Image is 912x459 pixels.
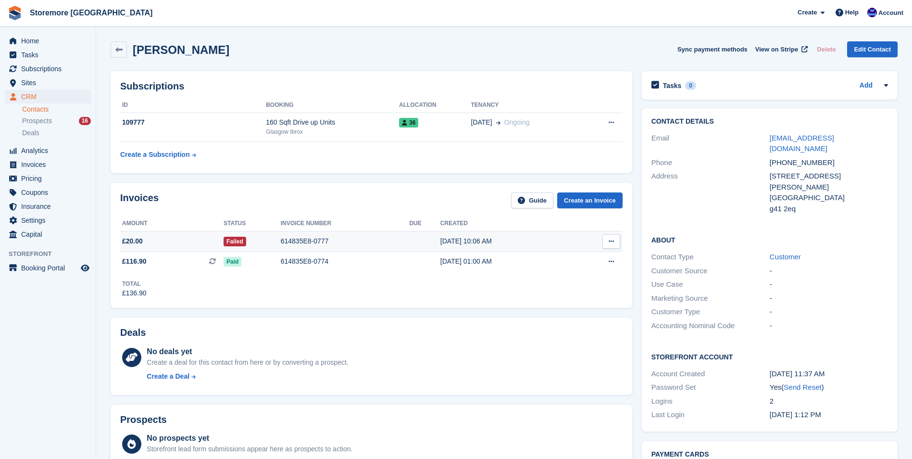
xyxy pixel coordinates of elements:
a: Prospects 16 [22,116,91,126]
span: Coupons [21,186,79,199]
th: ID [120,98,266,113]
div: Create a Subscription [120,150,190,160]
div: 160 Sqft Drive up Units [266,117,399,127]
span: Capital [21,228,79,241]
button: Sync payment methods [677,41,748,57]
div: Create a Deal [147,371,189,382]
span: Subscriptions [21,62,79,76]
div: Last Login [651,409,770,421]
th: Due [409,216,440,231]
span: View on Stripe [755,45,798,54]
div: [DATE] 10:06 AM [440,236,571,246]
th: Created [440,216,571,231]
h2: Prospects [120,414,167,425]
div: [DATE] 01:00 AM [440,256,571,267]
span: Sites [21,76,79,89]
div: Yes [770,382,888,393]
span: Home [21,34,79,48]
h2: Tasks [663,81,682,90]
span: Deals [22,128,39,138]
div: Logins [651,396,770,407]
a: Create a Subscription [120,146,196,164]
span: Prospects [22,116,52,126]
th: Amount [120,216,224,231]
div: 16 [79,117,91,125]
div: 614835E8-0774 [281,256,410,267]
div: Address [651,171,770,214]
div: Contact Type [651,252,770,263]
span: CRM [21,90,79,103]
span: Invoices [21,158,79,171]
a: Deals [22,128,91,138]
div: [STREET_ADDRESS][PERSON_NAME] [770,171,888,192]
th: Status [224,216,281,231]
div: Use Case [651,279,770,290]
h2: About [651,235,888,244]
a: menu [5,76,91,89]
div: - [770,320,888,331]
span: ( ) [781,383,824,391]
span: Account [878,8,903,18]
th: Invoice number [281,216,410,231]
a: Guide [511,192,553,208]
span: 36 [399,118,418,127]
div: Storefront lead form submissions appear here as prospects to action. [147,444,352,454]
h2: Contact Details [651,118,888,126]
div: 0 [685,81,696,90]
div: [DATE] 11:37 AM [770,369,888,380]
span: Failed [224,237,246,246]
a: menu [5,90,91,103]
div: 614835E8-0777 [281,236,410,246]
time: 2025-09-23 12:12:08 UTC [770,410,821,419]
div: - [770,293,888,304]
div: Account Created [651,369,770,380]
span: £116.90 [122,256,147,267]
div: Customer Type [651,306,770,318]
span: Analytics [21,144,79,157]
div: Total [122,280,147,288]
div: No deals yet [147,346,348,357]
span: £20.00 [122,236,143,246]
th: Booking [266,98,399,113]
a: menu [5,158,91,171]
a: Create an Invoice [557,192,623,208]
button: Delete [813,41,839,57]
a: View on Stripe [751,41,810,57]
a: Send Reset [784,383,821,391]
span: Storefront [9,249,96,259]
a: [EMAIL_ADDRESS][DOMAIN_NAME] [770,134,834,153]
img: stora-icon-8386f47178a22dfd0bd8f6a31ec36ba5ce8667c1dd55bd0f319d3a0aa187defe.svg [8,6,22,20]
a: menu [5,186,91,199]
h2: Deals [120,327,146,338]
div: Phone [651,157,770,168]
span: Ongoing [504,118,530,126]
a: menu [5,144,91,157]
div: [GEOGRAPHIC_DATA] [770,192,888,204]
a: menu [5,228,91,241]
span: Paid [224,257,241,267]
h2: Payment cards [651,451,888,459]
span: Tasks [21,48,79,62]
a: menu [5,172,91,185]
span: Booking Portal [21,261,79,275]
div: Customer Source [651,266,770,277]
a: menu [5,200,91,213]
a: Preview store [79,262,91,274]
span: Settings [21,214,79,227]
span: Help [845,8,859,17]
div: 109777 [120,117,266,127]
th: Allocation [399,98,471,113]
a: Create a Deal [147,371,348,382]
a: Add [860,80,873,91]
span: Create [798,8,817,17]
a: menu [5,214,91,227]
div: [PHONE_NUMBER] [770,157,888,168]
a: Contacts [22,105,91,114]
a: menu [5,261,91,275]
div: Marketing Source [651,293,770,304]
span: Insurance [21,200,79,213]
h2: Storefront Account [651,352,888,361]
a: Edit Contact [847,41,898,57]
div: - [770,279,888,290]
div: - [770,266,888,277]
